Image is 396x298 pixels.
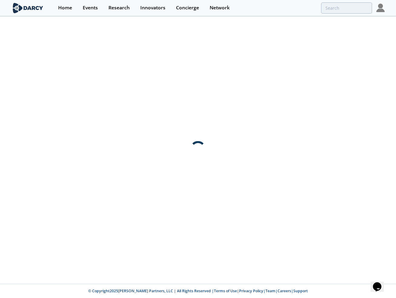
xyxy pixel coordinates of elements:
div: Home [58,5,72,10]
iframe: chat widget [371,274,390,292]
div: Concierge [176,5,199,10]
div: Events [83,5,98,10]
input: Advanced Search [321,2,372,14]
div: Network [210,5,230,10]
img: Profile [376,4,385,12]
div: Innovators [140,5,165,10]
img: logo-wide.svg [12,3,45,13]
div: Research [108,5,130,10]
